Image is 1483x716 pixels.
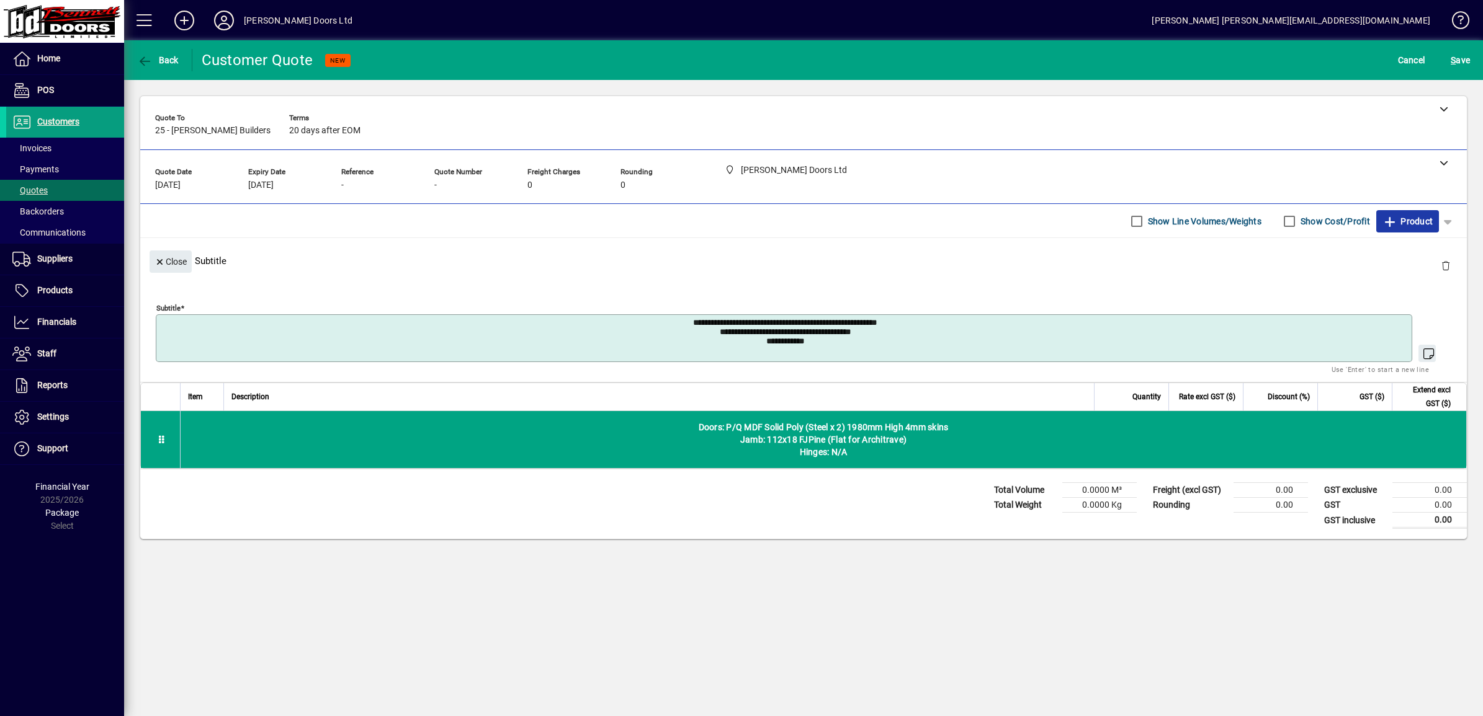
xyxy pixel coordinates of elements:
[1392,513,1467,528] td: 0.00
[1234,483,1308,498] td: 0.00
[6,433,124,464] a: Support
[289,126,361,136] span: 20 days after EOM
[988,498,1062,513] td: Total Weight
[1147,483,1234,498] td: Freight (excl GST)
[37,412,69,422] span: Settings
[6,222,124,243] a: Communications
[6,307,124,338] a: Financials
[155,252,187,272] span: Close
[6,201,124,222] a: Backorders
[1318,498,1392,513] td: GST
[37,285,73,295] span: Products
[37,117,79,126] span: Customers
[12,228,86,237] span: Communications
[6,138,124,159] a: Invoices
[1062,498,1137,513] td: 0.0000 Kg
[1062,483,1137,498] td: 0.0000 M³
[6,75,124,106] a: POS
[1145,215,1261,228] label: Show Line Volumes/Weights
[231,390,269,404] span: Description
[6,402,124,433] a: Settings
[1451,55,1456,65] span: S
[134,49,182,71] button: Back
[621,180,625,190] span: 0
[37,443,68,453] span: Support
[1332,362,1429,376] mat-hint: Use 'Enter' to start a new line
[1431,250,1461,280] button: Delete
[434,180,437,190] span: -
[1448,49,1473,71] button: Save
[6,338,124,369] a: Staff
[1360,390,1384,404] span: GST ($)
[341,180,344,190] span: -
[1268,390,1310,404] span: Discount (%)
[1376,210,1439,232] button: Product
[12,143,52,153] span: Invoices
[37,348,56,358] span: Staff
[12,164,59,174] span: Payments
[6,275,124,306] a: Products
[12,185,48,195] span: Quotes
[150,250,192,273] button: Close
[12,206,64,216] span: Backorders
[1398,50,1425,70] span: Cancel
[1234,498,1308,513] td: 0.00
[1318,513,1392,528] td: GST inclusive
[124,49,192,71] app-page-header-button: Back
[1395,49,1428,71] button: Cancel
[6,43,124,74] a: Home
[1147,498,1234,513] td: Rounding
[188,390,203,404] span: Item
[1443,2,1467,43] a: Knowledge Base
[1179,390,1235,404] span: Rate excl GST ($)
[1132,390,1161,404] span: Quantity
[330,56,346,64] span: NEW
[37,380,68,390] span: Reports
[1392,498,1467,513] td: 0.00
[1318,483,1392,498] td: GST exclusive
[1392,483,1467,498] td: 0.00
[204,9,244,32] button: Profile
[1451,50,1470,70] span: ave
[155,180,181,190] span: [DATE]
[1152,11,1430,30] div: [PERSON_NAME] [PERSON_NAME][EMAIL_ADDRESS][DOMAIN_NAME]
[202,50,313,70] div: Customer Quote
[146,255,195,267] app-page-header-button: Close
[181,411,1466,468] div: Doors: P/Q MDF Solid Poly (Steel x 2) 1980mm High 4mm skins Jamb: 112x18 FJPine (Flat for Architr...
[988,483,1062,498] td: Total Volume
[248,180,274,190] span: [DATE]
[37,317,76,327] span: Financials
[244,11,352,30] div: [PERSON_NAME] Doors Ltd
[6,180,124,201] a: Quotes
[155,126,271,136] span: 25 - [PERSON_NAME] Builders
[37,85,54,95] span: POS
[45,508,79,518] span: Package
[1298,215,1370,228] label: Show Cost/Profit
[1400,383,1451,410] span: Extend excl GST ($)
[37,254,73,263] span: Suppliers
[156,304,181,312] mat-label: Subtitle
[527,180,532,190] span: 0
[164,9,204,32] button: Add
[6,159,124,180] a: Payments
[6,244,124,275] a: Suppliers
[1382,211,1433,231] span: Product
[35,482,89,492] span: Financial Year
[1431,260,1461,271] app-page-header-button: Delete
[6,370,124,401] a: Reports
[140,238,1467,283] div: Subtitle
[37,53,60,63] span: Home
[137,55,179,65] span: Back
